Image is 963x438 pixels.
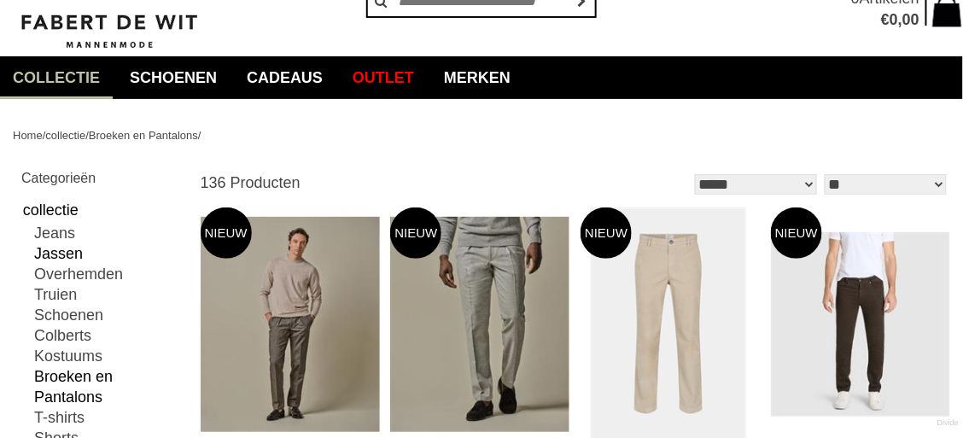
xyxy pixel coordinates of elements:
a: Outlet [340,56,427,99]
img: PROFUOMO Ppwq30009b Broeken en Pantalons [390,217,569,432]
a: Home [13,129,43,142]
a: Broeken en Pantalons [34,366,181,407]
span: 00 [902,11,919,28]
a: Jeans [34,223,181,243]
img: MAC Jog'n jeans 291f Broeken en Pantalons [771,232,950,417]
a: Cadeaus [234,56,336,99]
a: Truien [34,284,181,305]
a: Broeken en Pantalons [89,129,198,142]
span: , [898,11,902,28]
a: Schoenen [117,56,230,99]
a: Schoenen [34,305,181,325]
span: 136 Producten [201,174,301,191]
a: Overhemden [34,264,181,284]
img: PROFUOMO Ppwq30009a Broeken en Pantalons [201,217,380,432]
a: T-shirts [34,407,181,428]
span: / [85,129,89,142]
span: € [881,11,890,28]
span: 0 [890,11,898,28]
span: / [43,129,46,142]
a: Jassen [34,243,181,264]
a: Kostuums [34,346,181,366]
span: / [198,129,201,142]
a: Merken [431,56,523,99]
a: Colberts [34,325,181,346]
a: collectie [21,197,181,223]
a: collectie [45,129,85,142]
h2: Categorieën [21,167,181,189]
